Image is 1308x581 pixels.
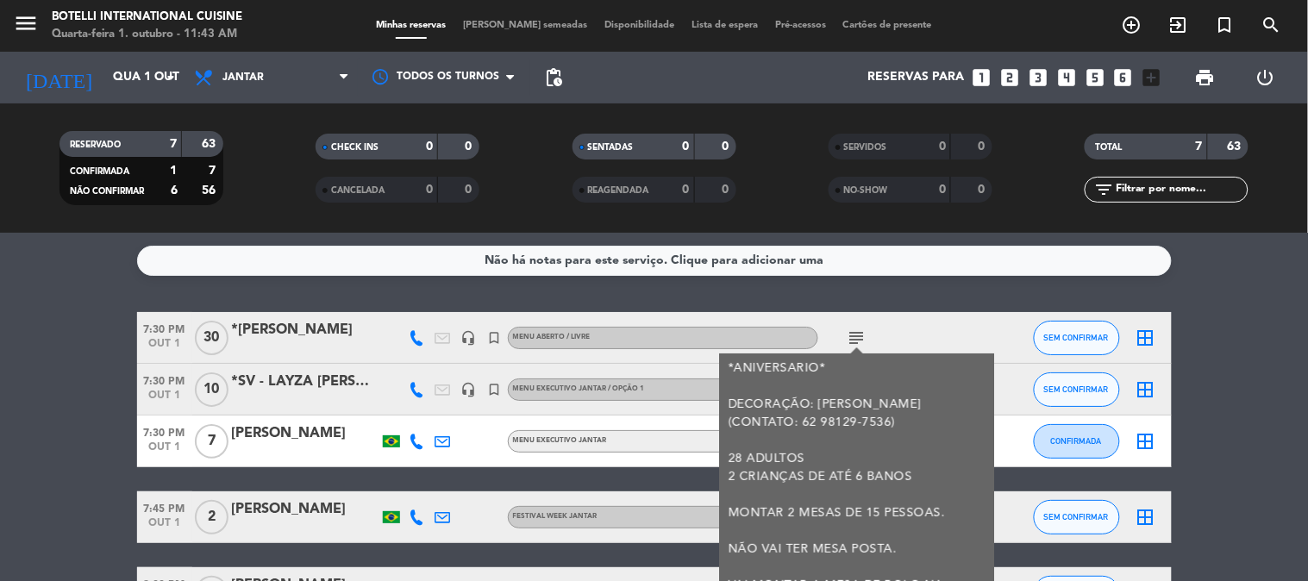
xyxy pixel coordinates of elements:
span: [PERSON_NAME] semeadas [454,21,596,30]
i: add_circle_outline [1122,15,1142,35]
span: SEM CONFIRMAR [1044,333,1109,342]
span: MENU EXECUTIVO JANTAR / OPÇÃO 1 [513,385,645,392]
span: Pré-acessos [767,21,835,30]
div: Quarta-feira 1. outubro - 11:43 AM [52,26,242,43]
span: Minhas reservas [367,21,454,30]
strong: 63 [1228,141,1245,153]
i: border_all [1136,328,1156,348]
span: out 1 [137,517,192,537]
strong: 63 [202,138,219,150]
i: turned_in_not [487,330,503,346]
span: Disponibilidade [596,21,683,30]
span: pending_actions [543,67,564,88]
i: search [1261,15,1282,35]
span: TOTAL [1095,143,1122,152]
button: menu [13,10,39,42]
strong: 7 [209,165,219,177]
div: *SV - LAYZA [PERSON_NAME] [232,371,379,393]
strong: 0 [426,141,433,153]
i: looks_one [970,66,992,89]
span: Lista de espera [683,21,767,30]
span: out 1 [137,390,192,409]
strong: 0 [722,184,732,196]
i: headset_mic [461,330,477,346]
span: 7:30 PM [137,422,192,441]
i: turned_in_not [487,382,503,397]
button: SEM CONFIRMAR [1034,500,1120,534]
button: CONFIRMADA [1034,424,1120,459]
strong: 0 [939,141,946,153]
span: SENTADAS [588,143,634,152]
i: arrow_drop_down [160,67,181,88]
strong: 0 [978,141,988,153]
input: Filtrar por nome... [1114,180,1248,199]
span: CANCELADA [331,186,385,195]
span: CHECK INS [331,143,379,152]
i: headset_mic [461,382,477,397]
span: 10 [195,372,228,407]
strong: 0 [939,184,946,196]
span: FESTIVAL WEEK JANTAR [513,513,598,520]
strong: 7 [170,138,177,150]
i: power_settings_new [1255,67,1275,88]
button: SEM CONFIRMAR [1034,321,1120,355]
button: SEM CONFIRMAR [1034,372,1120,407]
span: MENU ABERTO / LIVRE [513,334,591,340]
span: NÃO CONFIRMAR [70,187,144,196]
strong: 56 [202,184,219,197]
div: [PERSON_NAME] [232,422,379,445]
span: 30 [195,321,228,355]
span: Cartões de presente [835,21,941,30]
strong: 0 [722,141,732,153]
i: looks_3 [1027,66,1049,89]
span: print [1195,67,1216,88]
i: looks_two [998,66,1021,89]
i: looks_5 [1084,66,1106,89]
span: 2 [195,500,228,534]
strong: 0 [466,141,476,153]
span: CONFIRMADA [70,167,129,176]
div: [PERSON_NAME] [232,498,379,521]
strong: 0 [426,184,433,196]
strong: 0 [683,141,690,153]
i: border_all [1136,507,1156,528]
i: border_all [1136,379,1156,400]
strong: 0 [683,184,690,196]
span: RESERVADO [70,141,121,149]
span: 7:30 PM [137,318,192,338]
strong: 1 [170,165,177,177]
i: add_box [1141,66,1163,89]
span: SERVIDOS [844,143,887,152]
span: Jantar [222,72,264,84]
strong: 7 [1196,141,1203,153]
span: out 1 [137,441,192,461]
span: SEM CONFIRMAR [1044,512,1109,522]
span: REAGENDADA [588,186,649,195]
div: Não há notas para este serviço. Clique para adicionar uma [485,251,823,271]
span: 7:45 PM [137,497,192,517]
i: [DATE] [13,59,104,97]
i: filter_list [1093,179,1114,200]
strong: 0 [466,184,476,196]
span: 7 [195,424,228,459]
span: CONFIRMADA [1051,436,1102,446]
span: MENU EXECUTIVO JANTAR [513,437,607,444]
span: NO-SHOW [844,186,888,195]
span: Reservas para [867,71,964,84]
i: subject [847,328,867,348]
strong: 6 [171,184,178,197]
i: turned_in_not [1215,15,1236,35]
span: 7:30 PM [137,370,192,390]
span: SEM CONFIRMAR [1044,384,1109,394]
div: Botelli International Cuisine [52,9,242,26]
i: border_all [1136,431,1156,452]
i: looks_6 [1112,66,1135,89]
div: *[PERSON_NAME] [232,319,379,341]
strong: 0 [978,184,988,196]
i: looks_4 [1055,66,1078,89]
i: exit_to_app [1168,15,1189,35]
div: LOG OUT [1236,52,1295,103]
span: out 1 [137,338,192,358]
i: menu [13,10,39,36]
